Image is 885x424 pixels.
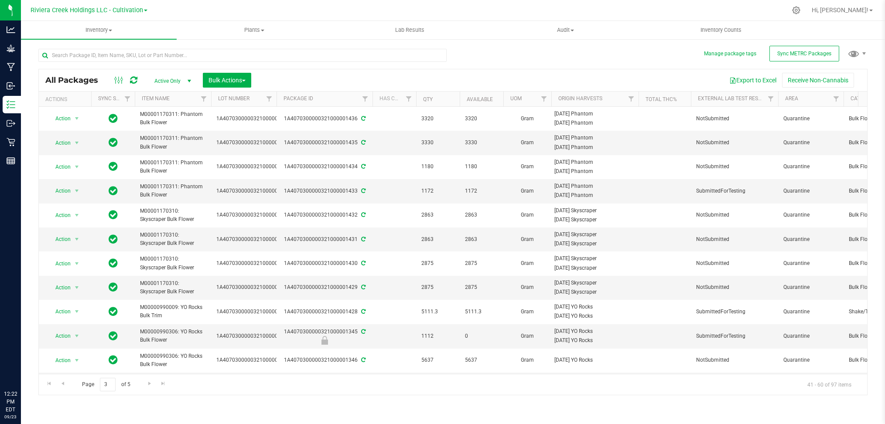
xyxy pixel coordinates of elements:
span: Sync from Compliance System [360,329,366,335]
span: Action [48,161,71,173]
span: Page of 5 [75,378,137,391]
span: Gram [509,187,546,195]
span: Bulk Actions [208,77,246,84]
span: NotSubmitted [696,283,773,292]
a: Category [851,95,876,102]
span: In Sync [109,257,118,269]
span: M00000990009: YO Rocks Bulk Trim [140,303,206,320]
span: Gram [509,308,546,316]
div: Value 1: 2025-08-04 Skyscraper [554,207,636,215]
a: Filter [358,92,372,106]
span: Action [48,305,71,318]
span: Gram [509,283,546,292]
a: Qty [423,96,433,102]
span: Inventory [21,26,177,34]
span: NotSubmitted [696,356,773,364]
div: Value 2: 2025-08-04 Skyscraper [554,288,636,296]
span: M00001170310: Skyscraper Bulk Flower [140,255,206,271]
span: select [72,209,82,221]
span: Sync from Compliance System [360,139,366,146]
span: select [72,258,82,270]
div: Value 1: 2025-08-04 Skyscraper [554,254,636,263]
span: In Sync [109,233,118,245]
span: Action [48,112,71,125]
span: M00001170310: Skyscraper Bulk Flower [140,231,206,248]
span: In Sync [109,112,118,125]
a: Audit [488,21,643,39]
span: M00000990306: YO Rocks Bulk Flower [140,352,206,369]
div: Value 2: 2025-08-11 Phantom [554,191,636,200]
span: Gram [509,115,546,123]
span: SubmittedForTesting [696,187,773,195]
span: 2875 [465,259,498,268]
inline-svg: Inbound [7,81,15,90]
span: In Sync [109,281,118,293]
span: 2863 [421,211,454,219]
span: Sync from Compliance System [360,309,366,315]
p: 09/23 [4,414,17,420]
span: Gram [509,332,546,340]
span: Action [48,330,71,342]
span: M00001170311: Phantom Bulk Flower [140,159,206,175]
span: Plants [177,26,332,34]
span: M00000990306: YO Rocks Bulk Flower [140,328,206,344]
span: NotSubmitted [696,235,773,244]
span: 1A4070300000321000001430 [216,259,290,268]
div: Value 1: 2025-08-04 Skyscraper [554,279,636,287]
a: Package ID [284,95,313,102]
inline-svg: Manufacturing [7,63,15,71]
div: Manage settings [791,6,802,14]
span: Audit [488,26,643,34]
span: NotSubmitted [696,211,773,219]
span: Sync METRC Packages [777,51,831,57]
div: 1A4070300000321000001436 [275,115,374,123]
span: 2863 [421,235,454,244]
a: Filter [624,92,639,106]
span: select [72,305,82,318]
inline-svg: Retail [7,138,15,146]
span: 3330 [421,139,454,147]
span: Action [48,185,71,197]
span: Gram [509,259,546,268]
input: 3 [100,378,116,391]
span: 3320 [421,115,454,123]
span: 1A4070300000321000001428 [216,308,290,316]
input: Search Package ID, Item Name, SKU, Lot or Part Number... [38,49,447,62]
inline-svg: Outbound [7,119,15,128]
div: Value 2: 2025-08-11 YO Rocks [554,336,636,345]
span: Riviera Creek Holdings LLC - Cultivation [31,7,143,14]
span: In Sync [109,354,118,366]
span: Gram [509,211,546,219]
span: In Sync [109,136,118,149]
span: 1A4070300000321000001431 [216,235,290,244]
span: 2875 [465,283,498,292]
div: Value 1: 2025-08-11 Phantom [554,110,636,118]
div: 1A4070300000321000001434 [275,163,374,171]
div: 1A4070300000321000001430 [275,259,374,268]
span: Gram [509,163,546,171]
span: M00001170311: Phantom Bulk Flower [140,110,206,127]
a: Go to the previous page [56,378,69,390]
div: Value 1: 2025-08-11 YO Rocks [554,356,636,364]
span: 1A4070300000321000001429 [216,283,290,292]
span: In Sync [109,330,118,342]
a: Filter [120,92,135,106]
span: NotSubmitted [696,163,773,171]
span: SubmittedForTesting [696,332,773,340]
inline-svg: Reports [7,156,15,165]
span: select [72,112,82,125]
span: Sync from Compliance System [360,357,366,363]
span: Gram [509,356,546,364]
a: Plants [177,21,332,39]
div: 1A4070300000321000001429 [275,283,374,292]
div: Value 2: 2025-08-11 Phantom [554,119,636,127]
span: 1A4070300000321000001434 [216,163,290,171]
span: 1A4070300000321000001435 [216,139,290,147]
span: M00001170311: Phantom Bulk Flower [140,134,206,151]
span: Sync from Compliance System [360,212,366,218]
span: 5111.3 [421,308,454,316]
span: Quarantine [783,163,838,171]
span: 1A4070300000321000001346 [216,356,290,364]
button: Sync METRC Packages [769,46,839,61]
span: select [72,354,82,366]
